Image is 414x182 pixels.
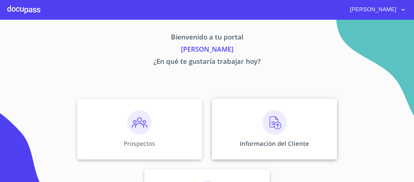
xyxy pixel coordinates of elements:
img: prospectos.png [127,110,152,135]
button: account of current user [346,5,407,15]
p: [PERSON_NAME] [20,44,394,56]
p: Información del Cliente [240,139,309,148]
p: ¿En qué te gustaría trabajar hoy? [20,56,394,68]
p: Bienvenido a tu portal [20,32,394,44]
span: [PERSON_NAME] [346,5,399,15]
p: Prospectos [124,139,155,148]
img: carga.png [262,110,287,135]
